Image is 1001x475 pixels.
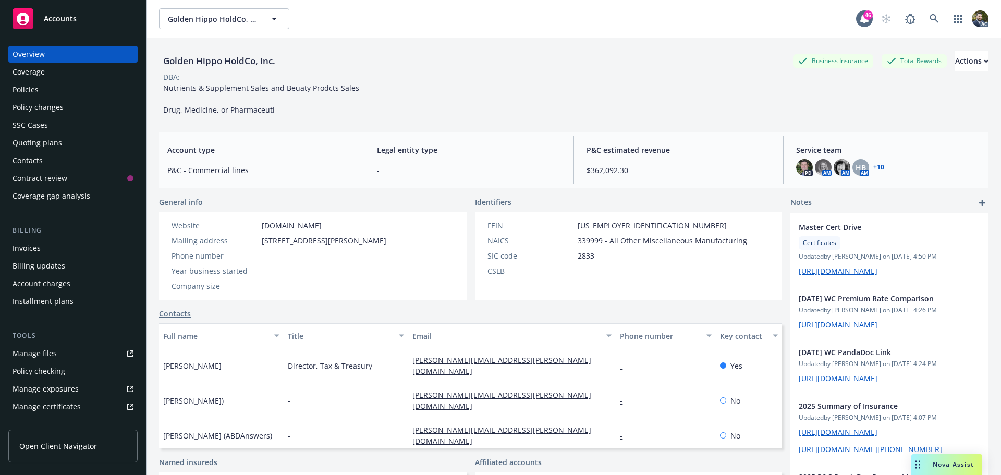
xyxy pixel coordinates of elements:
[159,54,279,68] div: Golden Hippo HoldCo, Inc.
[900,8,921,29] a: Report a Bug
[799,400,953,411] span: 2025 Summary of Insurance
[8,170,138,187] a: Contract review
[163,71,182,82] div: DBA: -
[13,293,74,310] div: Installment plans
[172,235,258,246] div: Mailing address
[882,54,947,67] div: Total Rewards
[856,162,866,173] span: HB
[159,457,217,468] a: Named insureds
[13,381,79,397] div: Manage exposures
[8,4,138,33] a: Accounts
[799,373,877,383] a: [URL][DOMAIN_NAME]
[799,222,953,233] span: Master Cert Drive
[284,323,408,348] button: Title
[408,323,616,348] button: Email
[8,331,138,341] div: Tools
[262,265,264,276] span: -
[13,46,45,63] div: Overview
[8,381,138,397] span: Manage exposures
[412,425,591,446] a: [PERSON_NAME][EMAIL_ADDRESS][PERSON_NAME][DOMAIN_NAME]
[163,360,222,371] span: [PERSON_NAME]
[790,213,988,285] div: Master Cert DriveCertificatesUpdatedby [PERSON_NAME] on [DATE] 4:50 PM[URL][DOMAIN_NAME]
[262,221,322,230] a: [DOMAIN_NAME]
[911,454,924,475] div: Drag to move
[578,220,727,231] span: [US_EMPLOYER_IDENTIFICATION_NUMBER]
[13,363,65,380] div: Policy checking
[578,235,747,246] span: 339999 - All Other Miscellaneous Manufacturing
[13,99,64,116] div: Policy changes
[799,306,980,315] span: Updated by [PERSON_NAME] on [DATE] 4:26 PM
[8,152,138,169] a: Contacts
[815,159,832,176] img: photo
[790,197,812,209] span: Notes
[8,117,138,133] a: SSC Cases
[412,390,591,411] a: [PERSON_NAME][EMAIL_ADDRESS][PERSON_NAME][DOMAIN_NAME]
[620,361,631,371] a: -
[8,99,138,116] a: Policy changes
[873,164,884,170] a: +10
[8,225,138,236] div: Billing
[803,238,836,248] span: Certificates
[487,265,573,276] div: CSLB
[790,338,988,392] div: [DATE] WC PandaDoc LinkUpdatedby [PERSON_NAME] on [DATE] 4:24 PM[URL][DOMAIN_NAME]
[799,293,953,304] span: [DATE] WC Premium Rate Comparison
[799,444,942,454] a: [URL][DOMAIN_NAME][PHONE_NUMBER]
[955,51,988,71] div: Actions
[799,266,877,276] a: [URL][DOMAIN_NAME]
[13,135,62,151] div: Quoting plans
[487,235,573,246] div: NAICS
[730,360,742,371] span: Yes
[8,258,138,274] a: Billing updates
[863,10,873,20] div: 46
[262,235,386,246] span: [STREET_ADDRESS][PERSON_NAME]
[790,285,988,338] div: [DATE] WC Premium Rate ComparisonUpdatedby [PERSON_NAME] on [DATE] 4:26 PM[URL][DOMAIN_NAME]
[730,430,740,441] span: No
[172,281,258,291] div: Company size
[587,165,771,176] span: $362,092.30
[475,197,511,208] span: Identifiers
[13,117,48,133] div: SSC Cases
[163,331,268,342] div: Full name
[8,81,138,98] a: Policies
[288,430,290,441] span: -
[13,258,65,274] div: Billing updates
[8,345,138,362] a: Manage files
[412,331,600,342] div: Email
[716,323,782,348] button: Key contact
[13,416,65,433] div: Manage claims
[487,250,573,261] div: SIC code
[172,250,258,261] div: Phone number
[793,54,873,67] div: Business Insurance
[44,15,77,23] span: Accounts
[799,252,980,261] span: Updated by [PERSON_NAME] on [DATE] 4:50 PM
[19,441,97,452] span: Open Client Navigator
[620,331,700,342] div: Phone number
[167,165,351,176] span: P&C - Commercial lines
[578,250,594,261] span: 2833
[720,331,766,342] div: Key contact
[288,360,372,371] span: Director, Tax & Treasury
[13,398,81,415] div: Manage certificates
[159,308,191,319] a: Contacts
[8,398,138,415] a: Manage certificates
[13,64,45,80] div: Coverage
[159,197,203,208] span: General info
[13,152,43,169] div: Contacts
[620,396,631,406] a: -
[8,275,138,292] a: Account charges
[578,265,580,276] span: -
[163,83,359,115] span: Nutrients & Supplement Sales and Beuaty Prodcts Sales ---------- Drug, Medicine, or Pharmaceuti
[13,188,90,204] div: Coverage gap analysis
[948,8,969,29] a: Switch app
[796,144,980,155] span: Service team
[13,275,70,292] div: Account charges
[172,220,258,231] div: Website
[8,64,138,80] a: Coverage
[799,359,980,369] span: Updated by [PERSON_NAME] on [DATE] 4:24 PM
[13,170,67,187] div: Contract review
[159,8,289,29] button: Golden Hippo HoldCo, Inc.
[475,457,542,468] a: Affiliated accounts
[288,331,393,342] div: Title
[8,135,138,151] a: Quoting plans
[8,363,138,380] a: Policy checking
